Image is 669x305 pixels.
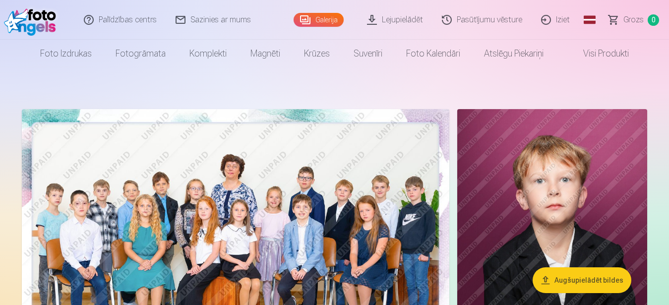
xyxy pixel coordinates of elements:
[4,4,61,36] img: /fa1
[294,13,344,27] a: Galerija
[292,40,342,67] a: Krūzes
[648,14,659,26] span: 0
[623,14,644,26] span: Grozs
[394,40,472,67] a: Foto kalendāri
[342,40,394,67] a: Suvenīri
[178,40,239,67] a: Komplekti
[104,40,178,67] a: Fotogrāmata
[533,267,631,293] button: Augšupielādēt bildes
[555,40,641,67] a: Visi produkti
[472,40,555,67] a: Atslēgu piekariņi
[239,40,292,67] a: Magnēti
[28,40,104,67] a: Foto izdrukas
